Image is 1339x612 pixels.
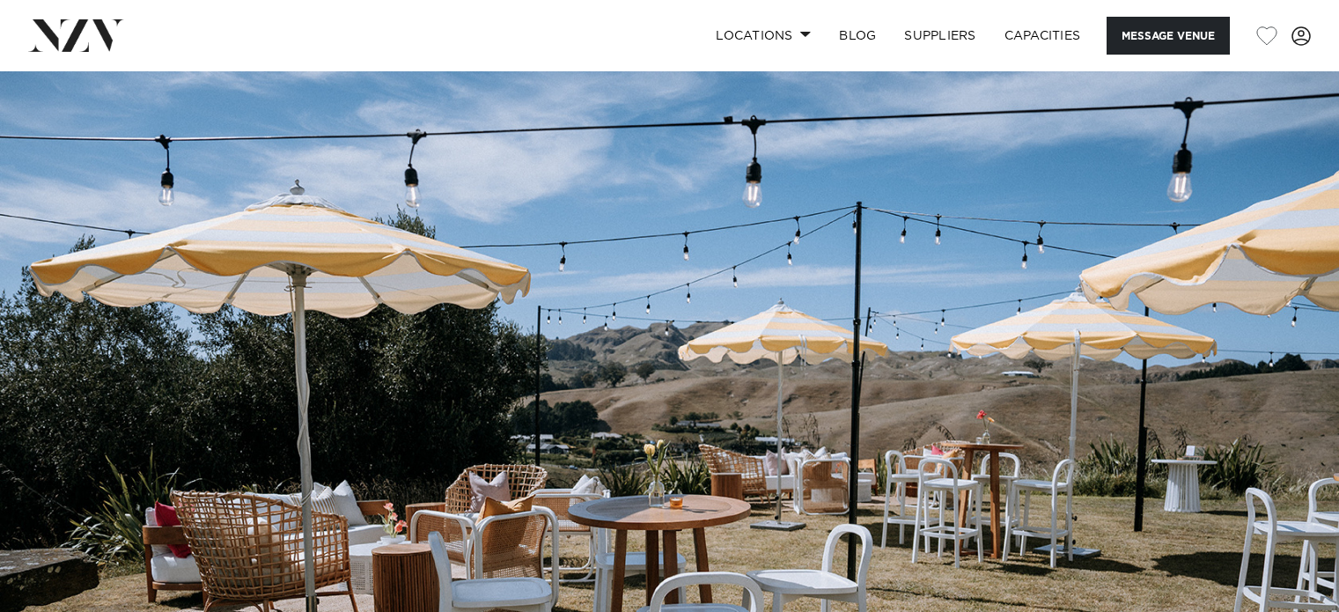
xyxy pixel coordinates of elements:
a: SUPPLIERS [890,17,990,55]
a: Capacities [990,17,1095,55]
a: BLOG [825,17,890,55]
img: nzv-logo.png [28,19,124,51]
a: Locations [702,17,825,55]
button: Message Venue [1107,17,1230,55]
